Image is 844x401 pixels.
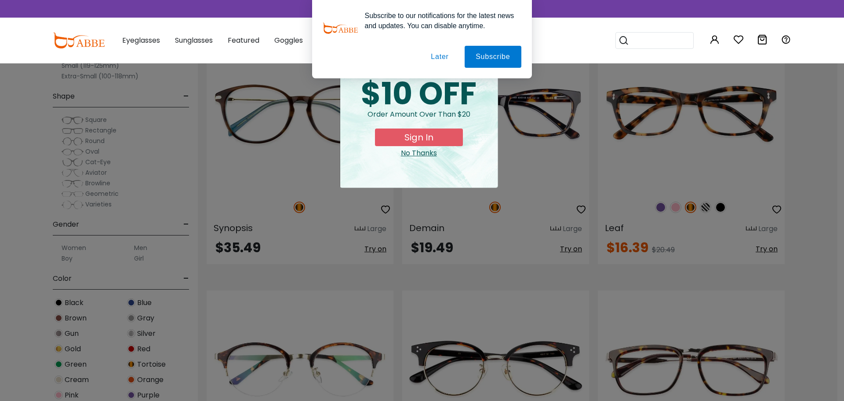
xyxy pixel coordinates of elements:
button: Sign In [375,129,463,146]
button: Later [420,46,460,68]
div: Order amount over than $20 [347,109,491,129]
div: Subscribe to our notifications for the latest news and updates. You can disable anytime. [358,11,521,31]
div: $10 OFF [347,78,491,109]
img: notification icon [323,11,358,46]
div: Close [347,148,491,158]
button: Subscribe [465,46,521,68]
